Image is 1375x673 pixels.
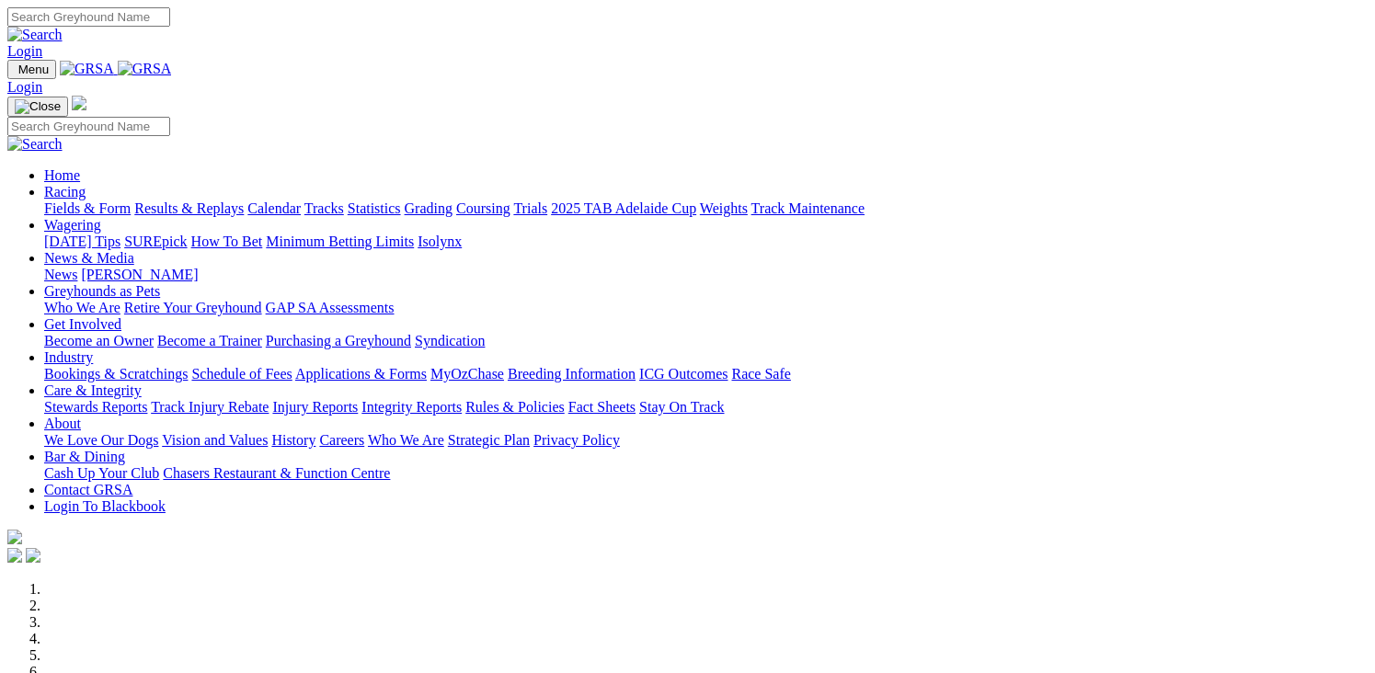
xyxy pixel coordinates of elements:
a: Industry [44,349,93,365]
a: Login To Blackbook [44,498,166,514]
a: Vision and Values [162,432,268,448]
a: News [44,267,77,282]
span: Menu [18,63,49,76]
div: Get Involved [44,333,1368,349]
img: Search [7,27,63,43]
a: Login [7,43,42,59]
a: Grading [405,200,453,216]
img: Close [15,99,61,114]
button: Toggle navigation [7,60,56,79]
a: Retire Your Greyhound [124,300,262,315]
div: Wagering [44,234,1368,250]
a: Careers [319,432,364,448]
input: Search [7,117,170,136]
a: Racing [44,184,86,200]
button: Toggle navigation [7,97,68,117]
a: Cash Up Your Club [44,465,159,481]
a: Track Maintenance [751,200,865,216]
a: Breeding Information [508,366,636,382]
a: Greyhounds as Pets [44,283,160,299]
img: GRSA [118,61,172,77]
a: Race Safe [731,366,790,382]
a: [PERSON_NAME] [81,267,198,282]
a: Home [44,167,80,183]
a: Statistics [348,200,401,216]
a: Get Involved [44,316,121,332]
img: logo-grsa-white.png [72,96,86,110]
a: Stewards Reports [44,399,147,415]
div: Racing [44,200,1368,217]
a: Contact GRSA [44,482,132,497]
a: Schedule of Fees [191,366,292,382]
input: Search [7,7,170,27]
img: logo-grsa-white.png [7,530,22,544]
a: ICG Outcomes [639,366,728,382]
a: Applications & Forms [295,366,427,382]
a: 2025 TAB Adelaide Cup [551,200,696,216]
a: Become a Trainer [157,333,262,348]
a: Track Injury Rebate [151,399,269,415]
a: How To Bet [191,234,263,249]
div: News & Media [44,267,1368,283]
img: facebook.svg [7,548,22,563]
a: Minimum Betting Limits [266,234,414,249]
a: Strategic Plan [448,432,530,448]
a: Stay On Track [639,399,724,415]
a: Injury Reports [272,399,358,415]
a: Become an Owner [44,333,154,348]
a: Bar & Dining [44,449,125,464]
img: twitter.svg [26,548,40,563]
a: Privacy Policy [533,432,620,448]
a: [DATE] Tips [44,234,120,249]
a: About [44,416,81,431]
a: SUREpick [124,234,187,249]
a: Chasers Restaurant & Function Centre [163,465,390,481]
a: Calendar [247,200,301,216]
a: Bookings & Scratchings [44,366,188,382]
a: Wagering [44,217,101,233]
a: Tracks [304,200,344,216]
a: Fields & Form [44,200,131,216]
a: MyOzChase [430,366,504,382]
a: Login [7,79,42,95]
div: Bar & Dining [44,465,1368,482]
a: Results & Replays [134,200,244,216]
a: Who We Are [368,432,444,448]
a: Who We Are [44,300,120,315]
div: Industry [44,366,1368,382]
a: Weights [700,200,748,216]
img: GRSA [60,61,114,77]
a: Care & Integrity [44,382,142,398]
img: Search [7,136,63,153]
a: GAP SA Assessments [266,300,395,315]
a: Trials [513,200,547,216]
a: News & Media [44,250,134,266]
div: Greyhounds as Pets [44,300,1368,316]
a: Syndication [415,333,485,348]
a: Coursing [456,200,510,216]
a: Purchasing a Greyhound [266,333,411,348]
a: Fact Sheets [568,399,636,415]
div: Care & Integrity [44,399,1368,416]
a: Rules & Policies [465,399,565,415]
a: Integrity Reports [361,399,462,415]
a: We Love Our Dogs [44,432,158,448]
div: About [44,432,1368,449]
a: History [271,432,315,448]
a: Isolynx [418,234,462,249]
